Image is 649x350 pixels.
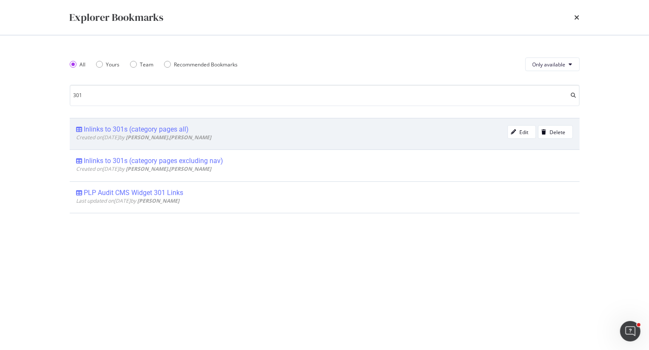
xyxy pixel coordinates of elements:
div: Inlinks to 301s (category pages all) [84,125,189,134]
div: All [80,61,86,68]
div: All [70,61,86,68]
span: Only available [533,61,566,68]
div: times [575,10,580,25]
div: Team [140,61,154,68]
span: Created on [DATE] by [77,165,212,172]
div: Team [130,61,154,68]
input: Search [70,85,580,106]
button: Delete [538,125,573,139]
span: Last updated on [DATE] by [77,197,180,204]
div: Explorer Bookmarks [70,10,164,25]
b: [PERSON_NAME].[PERSON_NAME] [126,134,212,141]
div: Recommended Bookmarks [164,61,238,68]
button: Only available [525,57,580,71]
div: Delete [550,129,566,136]
div: Inlinks to 301s (category pages excluding nav) [84,157,224,165]
div: PLP Audit CMS Widget 301 Links [84,189,184,197]
button: Edit [507,125,536,139]
div: Edit [520,129,529,136]
span: Created on [DATE] by [77,134,212,141]
iframe: Intercom live chat [620,321,640,341]
div: Recommended Bookmarks [174,61,238,68]
b: [PERSON_NAME].[PERSON_NAME] [126,165,212,172]
div: Yours [96,61,120,68]
div: Yours [106,61,120,68]
b: [PERSON_NAME] [138,197,180,204]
